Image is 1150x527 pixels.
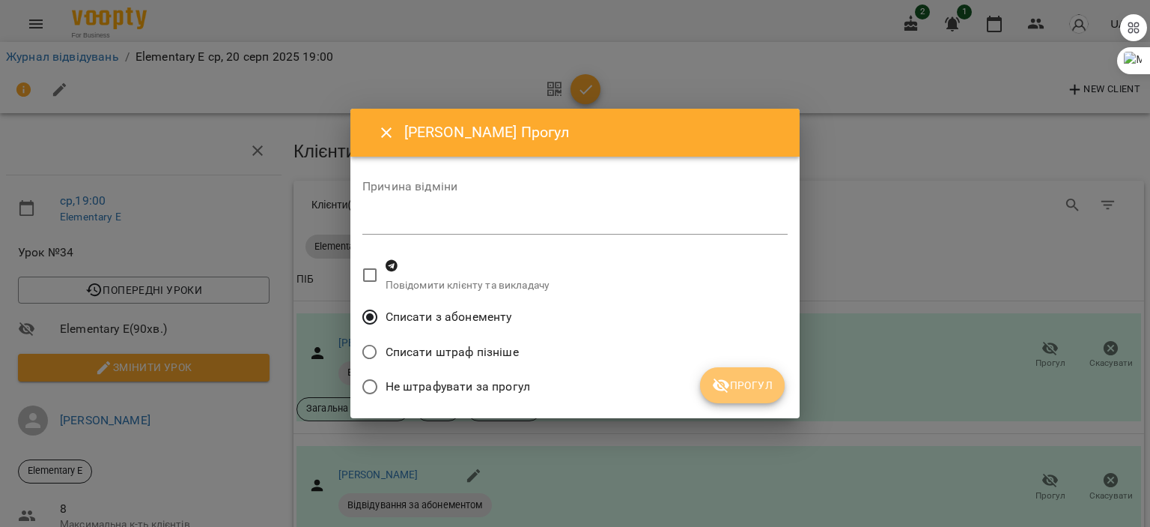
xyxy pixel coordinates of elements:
span: Списати штраф пізніше [386,343,519,361]
button: Прогул [700,367,785,403]
label: Причина відміни [362,181,788,193]
span: Списати з абонементу [386,308,512,326]
span: Прогул [712,376,773,394]
span: Не штрафувати за прогул [386,378,530,396]
button: Close [368,115,404,151]
h6: [PERSON_NAME] Прогул [404,121,782,144]
p: Повідомити клієнту та викладачу [386,278,550,293]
